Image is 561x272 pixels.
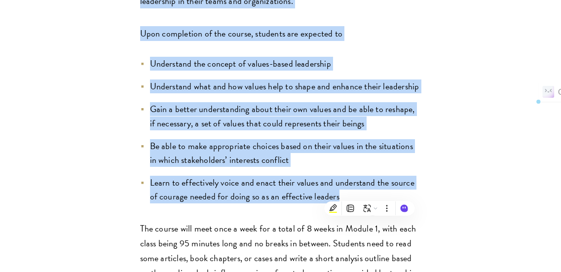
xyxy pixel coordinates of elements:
span: Gain a better understanding about their own values and be able to reshape, if necessary, a set of... [150,102,415,129]
span: Understand what and how values help to shape and enhance their leadership [150,79,419,93]
span: Be able to make appropriate choices based on their values in the situations in which stakeholders... [150,139,413,166]
span: Understand the concept of values-based leadership [150,57,331,70]
span: Learn to effectively voice and enact their values and understand the source of courage needed for... [150,176,414,203]
span: Upon completion of the course, students are expected to [140,27,342,40]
